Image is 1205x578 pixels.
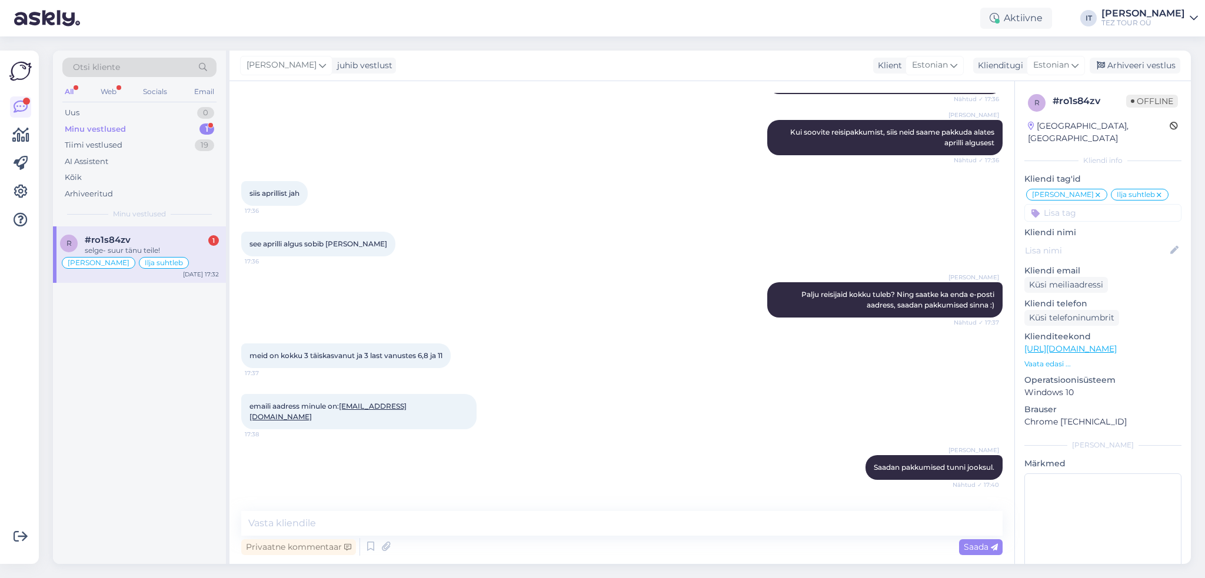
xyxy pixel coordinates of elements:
[1024,298,1181,310] p: Kliendi telefon
[954,95,999,103] span: Nähtud ✓ 17:36
[1024,155,1181,166] div: Kliendi info
[85,245,219,256] div: selge- suur tänu teile!
[245,206,289,215] span: 17:36
[249,351,442,360] span: meid on kokku 3 täiskasvanut ja 3 last vanustes 6,8 ja 11
[1126,95,1178,108] span: Offline
[964,542,998,552] span: Saada
[912,59,948,72] span: Estonian
[65,123,126,135] div: Minu vestlused
[66,239,72,248] span: r
[954,318,999,327] span: Nähtud ✓ 17:37
[1024,416,1181,428] p: Chrome [TECHNICAL_ID]
[249,239,387,248] span: see aprilli algus sobib [PERSON_NAME]
[1090,58,1180,73] div: Arhiveeri vestlus
[199,123,214,135] div: 1
[113,209,166,219] span: Minu vestlused
[1024,386,1181,399] p: Windows 10
[1028,120,1170,145] div: [GEOGRAPHIC_DATA], [GEOGRAPHIC_DATA]
[1024,359,1181,369] p: Vaata edasi ...
[183,270,219,279] div: [DATE] 17:32
[1024,440,1181,450] div: [PERSON_NAME]
[953,480,999,489] span: Nähtud ✓ 17:40
[241,539,356,555] div: Privaatne kommentaar
[948,111,999,119] span: [PERSON_NAME]
[1101,18,1185,28] div: TEZ TOUR OÜ
[85,235,131,245] span: #ro1s84zv
[65,139,122,151] div: Tiimi vestlused
[1024,374,1181,386] p: Operatsioonisüsteem
[973,59,1023,72] div: Klienditugi
[145,259,183,266] span: Ilja suhtleb
[65,156,108,168] div: AI Assistent
[195,139,214,151] div: 19
[1032,191,1094,198] span: [PERSON_NAME]
[1025,244,1168,257] input: Lisa nimi
[1080,10,1097,26] div: IT
[9,60,32,82] img: Askly Logo
[197,107,214,119] div: 0
[1101,9,1185,18] div: [PERSON_NAME]
[249,189,299,198] span: siis aprillist jah
[73,61,120,73] span: Otsi kliente
[954,156,999,165] span: Nähtud ✓ 17:36
[65,172,82,183] div: Kõik
[65,188,113,200] div: Arhiveeritud
[192,84,217,99] div: Email
[1024,226,1181,239] p: Kliendi nimi
[1024,173,1181,185] p: Kliendi tag'id
[65,107,79,119] div: Uus
[801,290,996,309] span: Palju reisijaid kokku tuleb? Ning saatke ka enda e-posti aadress, saadan pakkumised sinna :)
[98,84,119,99] div: Web
[1024,265,1181,277] p: Kliendi email
[1101,9,1198,28] a: [PERSON_NAME]TEZ TOUR OÜ
[873,59,902,72] div: Klient
[1024,277,1108,293] div: Küsi meiliaadressi
[62,84,76,99] div: All
[1053,94,1126,108] div: # ro1s84zv
[141,84,169,99] div: Socials
[1024,457,1181,470] p: Märkmed
[1024,310,1119,326] div: Küsi telefoninumbrit
[245,430,289,439] span: 17:38
[208,235,219,246] div: 1
[874,463,994,472] span: Saadan pakkumised tunni jooksul.
[1033,59,1069,72] span: Estonian
[247,59,317,72] span: [PERSON_NAME]
[790,128,996,147] span: Kui soovite reisipakkumist, siis neid saame pakkuda alates aprilli algusest
[1024,204,1181,222] input: Lisa tag
[249,402,407,421] span: emaili aadress minule on:
[948,273,999,282] span: [PERSON_NAME]
[948,446,999,455] span: [PERSON_NAME]
[332,59,392,72] div: juhib vestlust
[245,369,289,377] span: 17:37
[1024,330,1181,343] p: Klienditeekond
[68,259,129,266] span: [PERSON_NAME]
[980,8,1052,29] div: Aktiivne
[1034,98,1040,107] span: r
[1117,191,1155,198] span: Ilja suhtleb
[245,257,289,266] span: 17:36
[1024,403,1181,416] p: Brauser
[1024,343,1117,354] a: [URL][DOMAIN_NAME]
